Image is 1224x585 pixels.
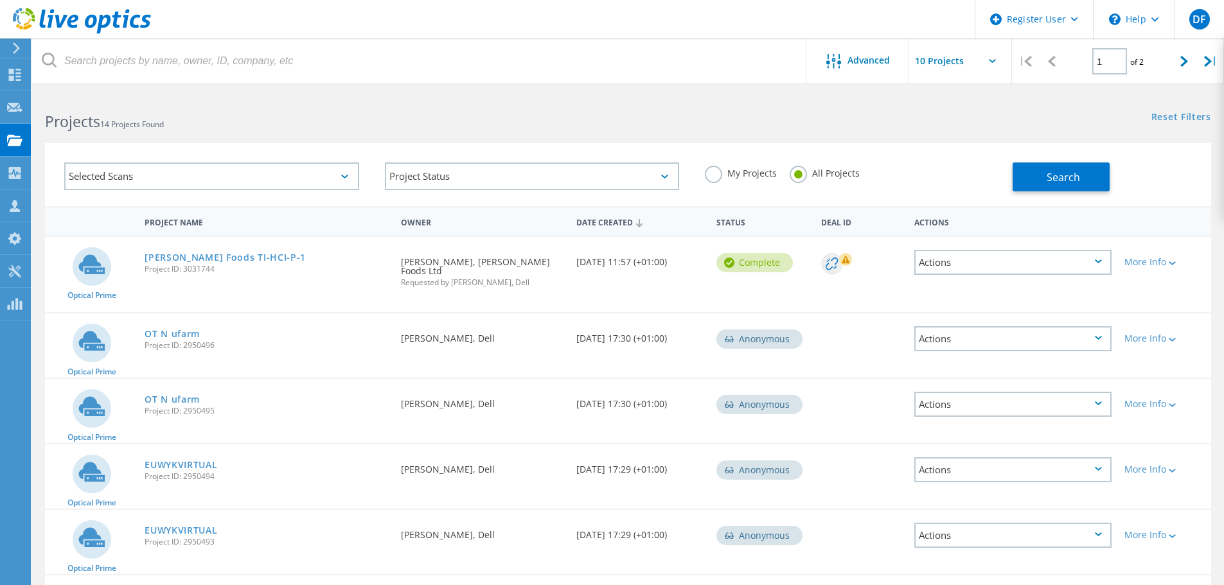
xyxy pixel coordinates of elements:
[908,209,1118,233] div: Actions
[1124,399,1205,408] div: More Info
[13,27,151,36] a: Live Optics Dashboard
[145,473,388,480] span: Project ID: 2950494
[1130,57,1144,67] span: of 2
[145,253,306,262] a: [PERSON_NAME] Foods TI-HCI-P-1
[1193,14,1206,24] span: DF
[570,237,710,279] div: [DATE] 11:57 (+01:00)
[1124,258,1205,266] div: More Info
[145,460,217,469] a: EUWYKVIRTUAL
[914,250,1112,275] div: Actions
[395,313,569,356] div: [PERSON_NAME], Dell
[67,564,116,572] span: Optical Prime
[716,329,803,349] div: Anonymous
[1047,170,1080,184] span: Search
[395,379,569,421] div: [PERSON_NAME], Dell
[145,538,388,546] span: Project ID: 2950493
[100,119,164,130] span: 14 Projects Found
[914,523,1112,548] div: Actions
[138,209,395,233] div: Project Name
[1124,334,1205,343] div: More Info
[395,510,569,552] div: [PERSON_NAME], Dell
[145,329,200,338] a: OT N ufarm
[1198,39,1224,84] div: |
[847,56,890,65] span: Advanced
[570,313,710,356] div: [DATE] 17:30 (+01:00)
[395,237,569,299] div: [PERSON_NAME], [PERSON_NAME] Foods Ltd
[1124,530,1205,539] div: More Info
[1151,112,1211,123] a: Reset Filters
[1013,162,1110,191] button: Search
[710,209,815,233] div: Status
[67,433,116,441] span: Optical Prime
[716,460,803,480] div: Anonymous
[145,342,388,349] span: Project ID: 2950496
[145,526,217,535] a: EUWYKVIRTUAL
[570,510,710,552] div: [DATE] 17:29 (+01:00)
[1124,465,1205,474] div: More Info
[570,444,710,487] div: [DATE] 17:29 (+01:00)
[914,392,1112,417] div: Actions
[401,279,563,286] span: Requested by [PERSON_NAME], Dell
[67,292,116,299] span: Optical Prime
[145,407,388,415] span: Project ID: 2950495
[385,162,680,190] div: Project Status
[790,166,860,178] label: All Projects
[32,39,807,83] input: Search projects by name, owner, ID, company, etc
[914,457,1112,482] div: Actions
[914,326,1112,351] div: Actions
[64,162,359,190] div: Selected Scans
[145,395,200,404] a: OT N ufarm
[395,444,569,487] div: [PERSON_NAME], Dell
[570,379,710,421] div: [DATE] 17:30 (+01:00)
[1012,39,1038,84] div: |
[815,209,908,233] div: Deal Id
[716,395,803,414] div: Anonymous
[67,499,116,507] span: Optical Prime
[67,368,116,376] span: Optical Prime
[570,209,710,234] div: Date Created
[716,253,793,272] div: Complete
[705,166,777,178] label: My Projects
[716,526,803,545] div: Anonymous
[145,265,388,273] span: Project ID: 3031744
[395,209,569,233] div: Owner
[45,111,100,132] b: Projects
[1109,13,1121,25] svg: \n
